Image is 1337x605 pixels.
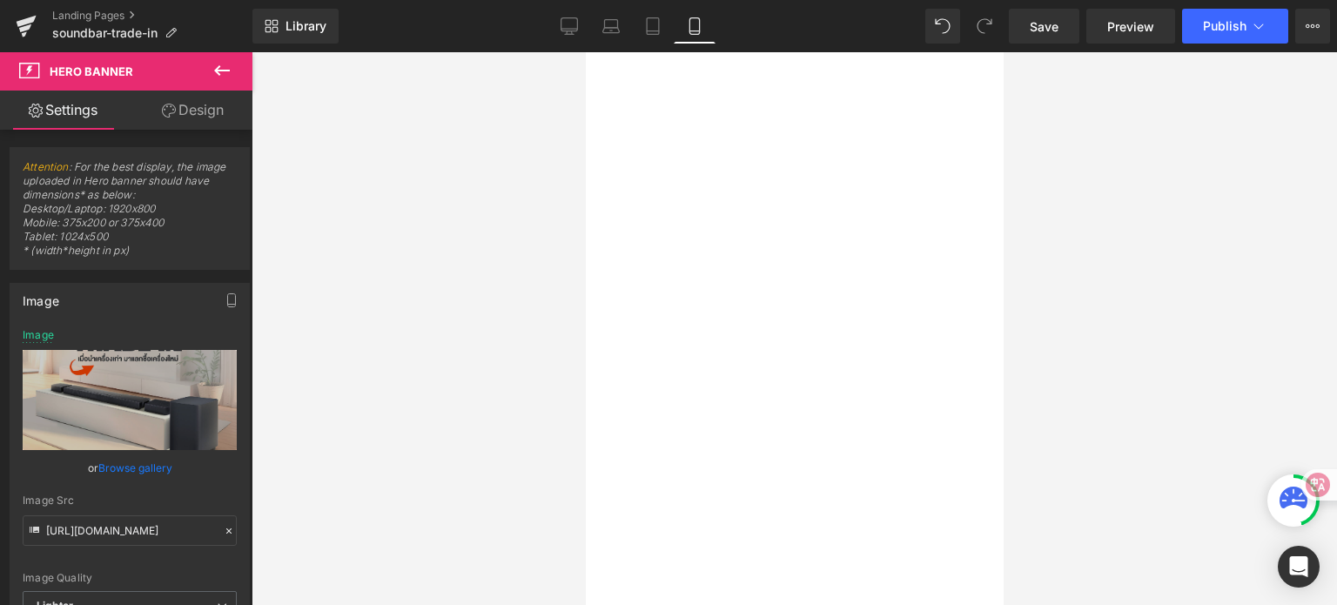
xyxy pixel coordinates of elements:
[23,160,237,269] span: : For the best display, the image uploaded in Hero banner should have dimensions* as below: Deskt...
[52,9,252,23] a: Landing Pages
[50,64,133,78] span: Hero Banner
[23,329,54,341] div: Image
[1107,17,1154,36] span: Preview
[23,515,237,546] input: Link
[1086,9,1175,44] a: Preview
[1030,17,1058,36] span: Save
[23,284,59,308] div: Image
[590,9,632,44] a: Laptop
[1182,9,1288,44] button: Publish
[23,459,237,477] div: or
[252,9,339,44] a: New Library
[98,453,172,483] a: Browse gallery
[23,494,237,507] div: Image Src
[1278,546,1320,588] div: Open Intercom Messenger
[52,26,158,40] span: soundbar-trade-in
[286,18,326,34] span: Library
[548,9,590,44] a: Desktop
[674,9,716,44] a: Mobile
[925,9,960,44] button: Undo
[130,91,256,130] a: Design
[23,160,69,173] a: Attention
[967,9,1002,44] button: Redo
[1295,9,1330,44] button: More
[632,9,674,44] a: Tablet
[1203,19,1246,33] span: Publish
[23,572,237,584] div: Image Quality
